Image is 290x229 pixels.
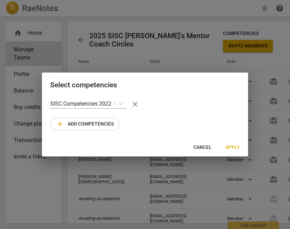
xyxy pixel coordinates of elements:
button: Add [50,118,120,130]
h2: Select competencies [50,81,240,89]
p: SISC Competencies 2022 [50,100,111,108]
button: Cancel [188,141,217,154]
span: add [56,120,64,128]
span: Add competencies [56,120,114,128]
button: Apply [220,141,245,154]
span: Apply [225,144,240,151]
span: close [131,100,139,108]
span: Cancel [193,144,212,151]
